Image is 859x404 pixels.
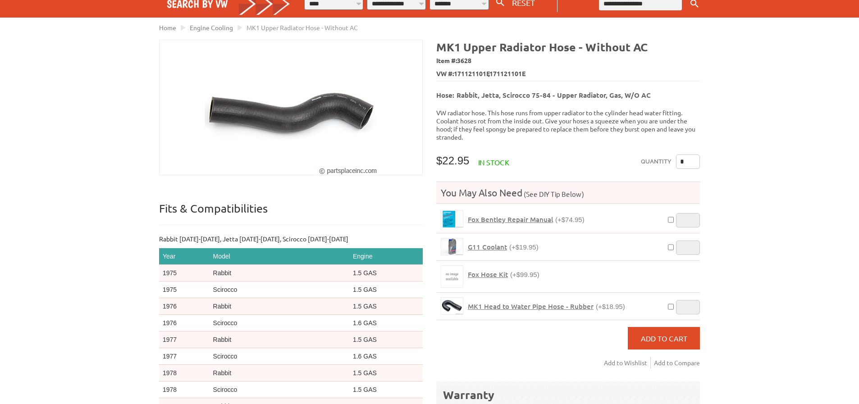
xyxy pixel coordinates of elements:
td: 1.5 GAS [349,331,423,348]
td: 1.5 GAS [349,298,423,315]
img: Fox Bentley Repair Manual [441,211,463,227]
a: Add to Compare [654,357,700,368]
p: VW radiator hose. This hose runs from upper radiator to the cylinder head water fitting. Coolant ... [436,109,700,141]
td: 1976 [159,315,210,331]
td: 1977 [159,331,210,348]
th: Year [159,248,210,265]
a: Fox Hose Kit(+$99.95) [468,270,539,279]
span: G11 Coolant [468,242,507,251]
td: 1978 [159,381,210,398]
img: Fox Hose Kit [441,266,463,287]
span: (+$99.95) [510,271,539,278]
span: VW #: , [436,68,700,81]
span: 171121101E [454,69,490,78]
td: Scirocco [210,281,349,298]
span: Add to Cart [641,334,687,343]
td: Rabbit [210,331,349,348]
td: Rabbit [210,265,349,281]
img: G11 Coolant [441,238,463,255]
a: Home [159,23,176,32]
span: MK1 Upper Radiator Hose - Without AC [247,23,358,32]
td: Scirocco [210,381,349,398]
td: 1.6 GAS [349,348,423,365]
a: MK1 Head to Water Pipe Hose - Rubber(+$18.95) [468,302,625,311]
button: Add to Cart [628,327,700,350]
a: Fox Bentley Repair Manual(+$74.95) [468,215,585,224]
span: (+$19.95) [509,243,539,251]
span: $22.95 [436,154,469,167]
span: (+$18.95) [596,303,625,310]
td: 1976 [159,298,210,315]
td: 1975 [159,265,210,281]
a: G11 Coolant(+$19.95) [468,243,539,251]
span: MK1 Head to Water Pipe Hose - Rubber [468,302,594,311]
td: 1.5 GAS [349,265,423,281]
a: Engine Cooling [190,23,233,32]
div: Warranty [443,387,693,402]
span: Item #: [436,54,700,68]
span: (See DIY Tip Below) [522,190,584,198]
td: 1.5 GAS [349,365,423,381]
h4: You May Also Need [436,186,700,199]
td: Scirocco [210,315,349,331]
td: Rabbit [210,298,349,315]
span: 3628 [457,56,471,64]
td: Scirocco [210,348,349,365]
span: 171121101E [489,69,525,78]
span: Fox Bentley Repair Manual [468,215,553,224]
th: Model [210,248,349,265]
td: 1975 [159,281,210,298]
img: MK1 Head to Water Pipe Hose - Rubber [441,298,463,314]
span: In stock [478,158,509,167]
p: Fits & Compatibilities [159,201,423,225]
b: MK1 Upper Radiator Hose - Without AC [436,40,648,54]
td: 1.5 GAS [349,381,423,398]
a: G11 Coolant [441,238,463,255]
td: Rabbit [210,365,349,381]
th: Engine [349,248,423,265]
span: Fox Hose Kit [468,270,508,279]
td: 1978 [159,365,210,381]
a: Add to Wishlist [604,357,651,368]
span: (+$74.95) [555,216,585,223]
td: 1.6 GAS [349,315,423,331]
td: 1.5 GAS [349,281,423,298]
img: MK1 Upper Radiator Hose - Without AC [205,40,378,175]
p: Rabbit [DATE]-[DATE], Jetta [DATE]-[DATE], Scirocco [DATE]-[DATE] [159,234,423,244]
b: Hose: Rabbit, Jetta, Scirocco 75-84 - Upper Radiator, Gas, W/O AC [436,91,651,100]
td: 1977 [159,348,210,365]
label: Quantity [641,154,672,169]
